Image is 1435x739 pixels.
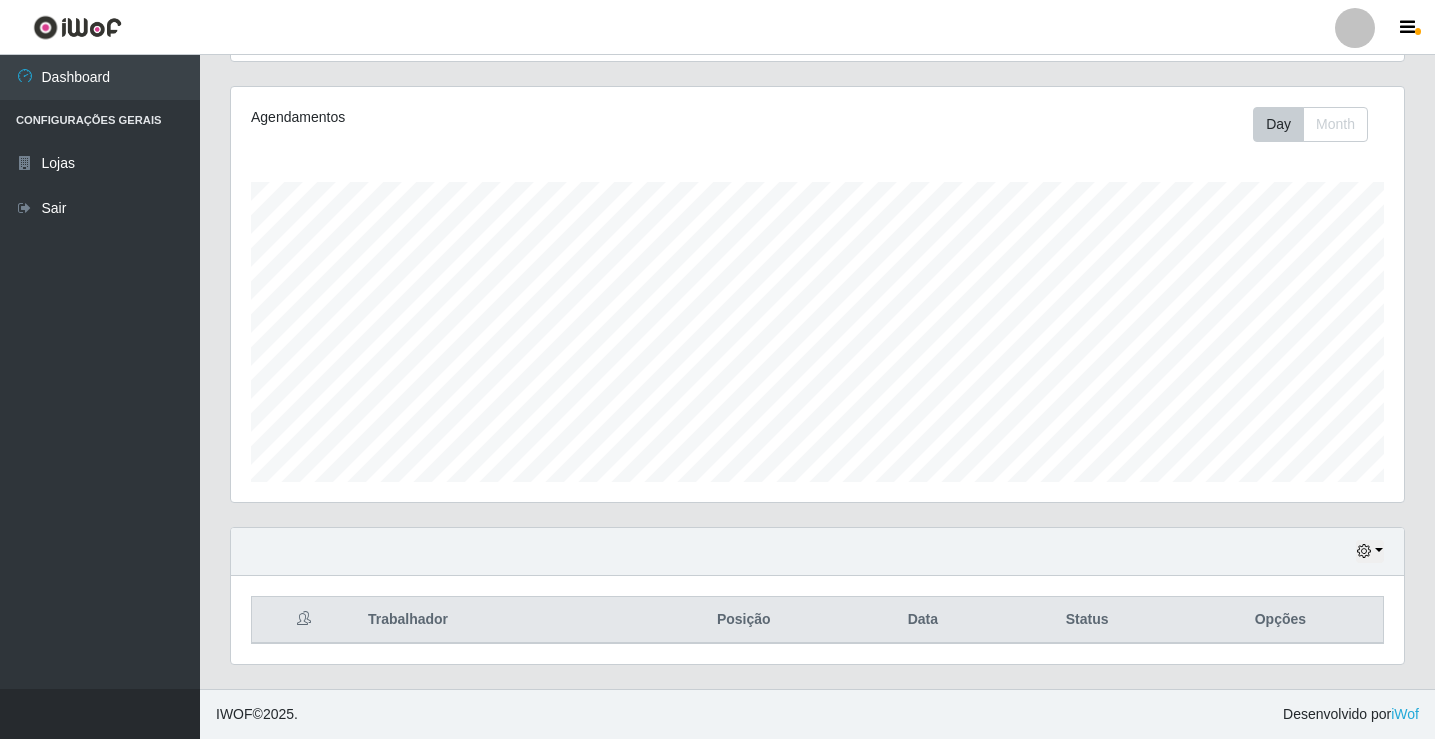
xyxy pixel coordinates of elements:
[1391,706,1419,722] a: iWof
[997,597,1178,644] th: Status
[1253,107,1368,142] div: First group
[1283,704,1419,725] span: Desenvolvido por
[216,704,298,725] span: © 2025 .
[849,597,996,644] th: Data
[356,597,638,644] th: Trabalhador
[216,706,253,722] span: IWOF
[1253,107,1384,142] div: Toolbar with button groups
[33,15,122,40] img: CoreUI Logo
[251,107,706,128] div: Agendamentos
[1253,107,1304,142] button: Day
[1303,107,1368,142] button: Month
[638,597,849,644] th: Posição
[1178,597,1384,644] th: Opções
